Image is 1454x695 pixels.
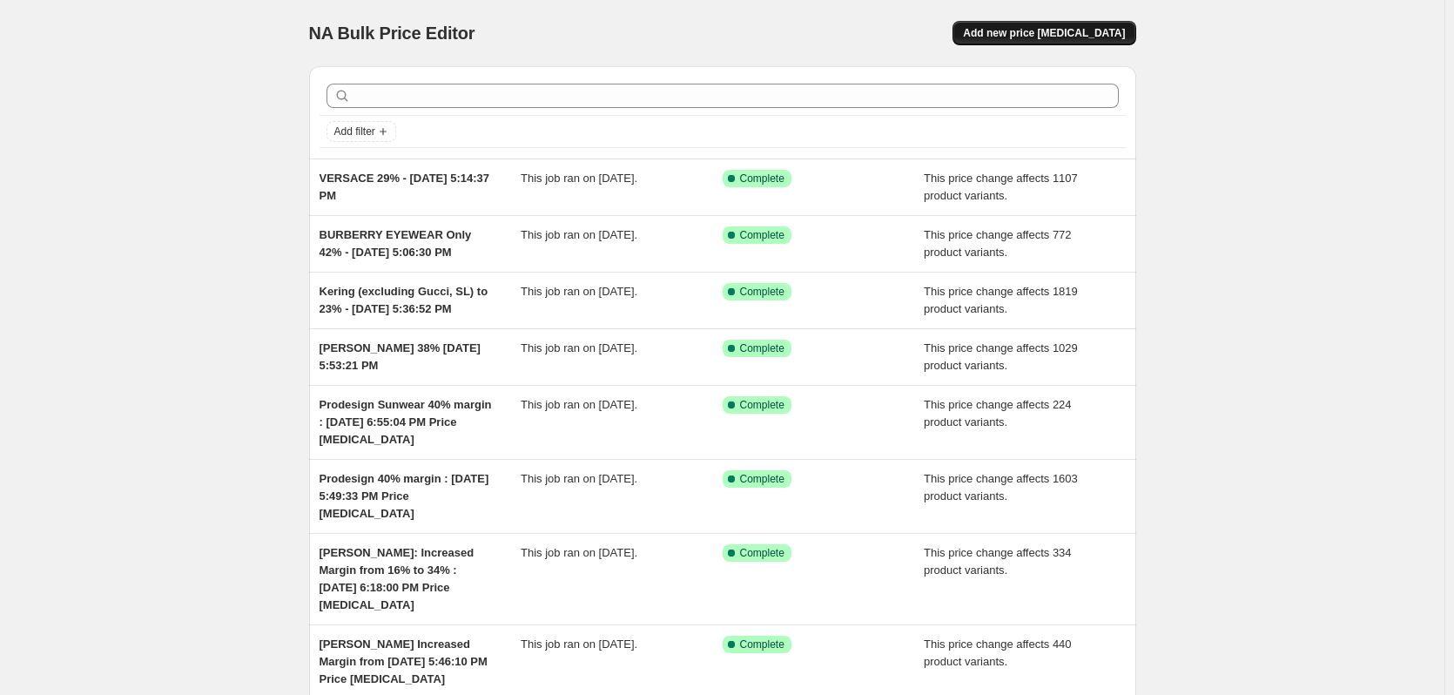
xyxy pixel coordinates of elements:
[924,172,1078,202] span: This price change affects 1107 product variants.
[740,228,784,242] span: Complete
[740,472,784,486] span: Complete
[320,341,481,372] span: [PERSON_NAME] 38% [DATE] 5:53:21 PM
[521,398,637,411] span: This job ran on [DATE].
[740,341,784,355] span: Complete
[320,285,488,315] span: Kering (excluding Gucci, SL) to 23% - [DATE] 5:36:52 PM
[521,285,637,298] span: This job ran on [DATE].
[924,546,1072,577] span: This price change affects 334 product variants.
[326,121,396,142] button: Add filter
[320,546,475,611] span: [PERSON_NAME]: Increased Margin from 16% to 34% : [DATE] 6:18:00 PM Price [MEDICAL_DATA]
[334,125,375,138] span: Add filter
[521,546,637,559] span: This job ran on [DATE].
[953,21,1135,45] button: Add new price [MEDICAL_DATA]
[521,638,637,651] span: This job ran on [DATE].
[320,172,490,202] span: VERSACE 29% - [DATE] 5:14:37 PM
[740,638,784,651] span: Complete
[521,172,637,185] span: This job ran on [DATE].
[924,638,1072,668] span: This price change affects 440 product variants.
[521,472,637,485] span: This job ran on [DATE].
[924,398,1072,428] span: This price change affects 224 product variants.
[320,228,472,259] span: BURBERRY EYEWEAR Only 42% - [DATE] 5:06:30 PM
[740,172,784,186] span: Complete
[320,472,489,520] span: Prodesign 40% margin : [DATE] 5:49:33 PM Price [MEDICAL_DATA]
[924,472,1078,503] span: This price change affects 1603 product variants.
[924,228,1072,259] span: This price change affects 772 product variants.
[963,26,1125,40] span: Add new price [MEDICAL_DATA]
[521,341,637,354] span: This job ran on [DATE].
[309,24,475,43] span: NA Bulk Price Editor
[740,285,784,299] span: Complete
[740,398,784,412] span: Complete
[320,398,492,446] span: Prodesign Sunwear 40% margin : [DATE] 6:55:04 PM Price [MEDICAL_DATA]
[740,546,784,560] span: Complete
[924,285,1078,315] span: This price change affects 1819 product variants.
[521,228,637,241] span: This job ran on [DATE].
[320,638,488,685] span: [PERSON_NAME] Increased Margin from [DATE] 5:46:10 PM Price [MEDICAL_DATA]
[924,341,1078,372] span: This price change affects 1029 product variants.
